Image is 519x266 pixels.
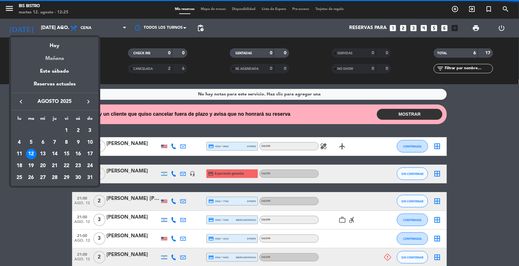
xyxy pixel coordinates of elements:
[61,161,72,171] div: 22
[84,125,96,137] td: 3 de agosto de 2025
[84,160,96,172] td: 24 de agosto de 2025
[25,160,37,172] td: 19 de agosto de 2025
[25,172,37,184] td: 26 de agosto de 2025
[14,161,25,171] div: 18
[11,80,98,93] div: Reservas actuales
[61,149,72,159] div: 15
[37,149,48,159] div: 13
[84,148,96,160] td: 17 de agosto de 2025
[84,115,96,125] th: domingo
[49,137,61,148] td: 7 de agosto de 2025
[84,137,96,148] td: 10 de agosto de 2025
[72,172,84,184] td: 30 de agosto de 2025
[49,172,61,184] td: 28 de agosto de 2025
[49,172,60,183] div: 28
[85,98,92,105] i: keyboard_arrow_right
[85,137,95,148] div: 10
[73,149,83,159] div: 16
[13,115,25,125] th: lunes
[61,137,72,148] td: 8 de agosto de 2025
[49,137,60,148] div: 7
[49,149,60,159] div: 14
[61,125,72,137] td: 1 de agosto de 2025
[72,137,84,148] td: 9 de agosto de 2025
[37,172,48,183] div: 27
[14,172,25,183] div: 25
[13,148,25,160] td: 11 de agosto de 2025
[37,160,49,172] td: 20 de agosto de 2025
[25,137,37,148] td: 5 de agosto de 2025
[73,125,83,136] div: 2
[37,137,48,148] div: 6
[49,148,61,160] td: 14 de agosto de 2025
[25,115,37,125] th: martes
[72,160,84,172] td: 23 de agosto de 2025
[72,115,84,125] th: sábado
[84,172,96,184] td: 31 de agosto de 2025
[73,137,83,148] div: 9
[49,161,60,171] div: 21
[26,137,37,148] div: 5
[61,172,72,183] div: 29
[26,172,37,183] div: 26
[37,172,49,184] td: 27 de agosto de 2025
[13,137,25,148] td: 4 de agosto de 2025
[15,98,27,106] button: keyboard_arrow_left
[85,161,95,171] div: 24
[37,148,49,160] td: 13 de agosto de 2025
[61,148,72,160] td: 15 de agosto de 2025
[13,172,25,184] td: 25 de agosto de 2025
[11,50,98,63] div: Mañana
[61,172,72,184] td: 29 de agosto de 2025
[13,160,25,172] td: 18 de agosto de 2025
[14,137,25,148] div: 4
[37,161,48,171] div: 20
[25,148,37,160] td: 12 de agosto de 2025
[83,98,94,106] button: keyboard_arrow_right
[72,148,84,160] td: 16 de agosto de 2025
[85,149,95,159] div: 17
[37,115,49,125] th: miércoles
[37,137,49,148] td: 6 de agosto de 2025
[17,98,25,105] i: keyboard_arrow_left
[85,172,95,183] div: 31
[13,125,61,137] td: AGO.
[61,160,72,172] td: 22 de agosto de 2025
[14,149,25,159] div: 11
[49,160,61,172] td: 21 de agosto de 2025
[73,161,83,171] div: 23
[11,63,98,80] div: Este sábado
[85,125,95,136] div: 3
[26,161,37,171] div: 19
[61,125,72,136] div: 1
[72,125,84,137] td: 2 de agosto de 2025
[73,172,83,183] div: 30
[61,137,72,148] div: 8
[49,115,61,125] th: jueves
[26,149,37,159] div: 12
[27,98,83,106] span: agosto 2025
[11,37,98,50] div: Hoy
[61,115,72,125] th: viernes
